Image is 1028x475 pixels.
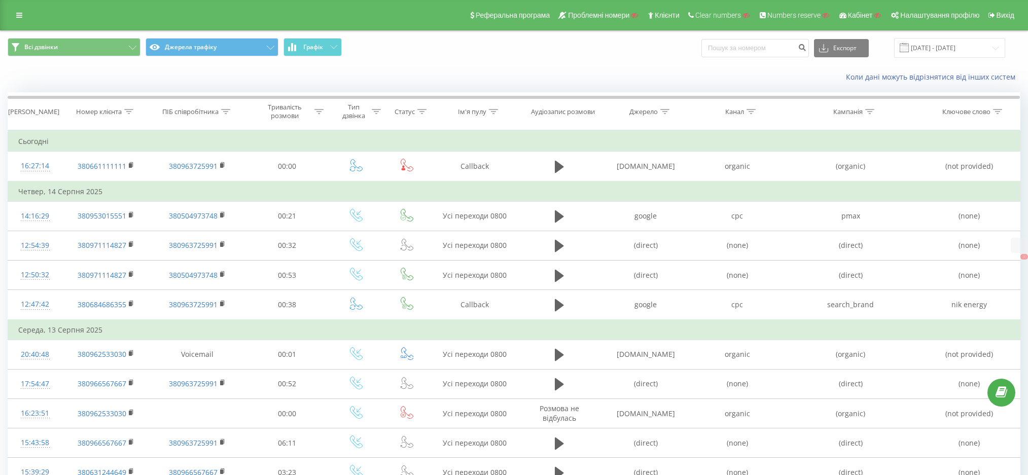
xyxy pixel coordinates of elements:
td: [DOMAIN_NAME] [600,399,691,428]
button: Всі дзвінки [8,38,140,56]
div: Джерело [629,107,658,116]
td: 00:52 [245,369,330,398]
a: 380963725991 [169,379,218,388]
td: Callback [431,152,519,181]
a: 380963725991 [169,240,218,250]
a: 380963725991 [169,300,218,309]
a: 380971114827 [78,240,126,250]
td: cpc [692,290,783,320]
td: (none) [918,261,1020,290]
div: 17:54:47 [18,374,52,394]
td: (not provided) [918,152,1020,181]
span: Проблемні номери [568,11,629,19]
td: (none) [692,261,783,290]
td: google [600,290,691,320]
div: ПІБ співробітника [162,107,219,116]
td: Сьогодні [8,131,1020,152]
a: Коли дані можуть відрізнятися вiд інших систем [846,72,1020,82]
td: 06:11 [245,428,330,458]
td: 00:32 [245,231,330,260]
td: 00:00 [245,152,330,181]
td: [DOMAIN_NAME] [600,152,691,181]
div: 20:40:48 [18,345,52,364]
a: 380953015551 [78,211,126,221]
a: 380962533030 [78,349,126,359]
td: Середа, 13 Серпня 2025 [8,320,1020,340]
td: organic [692,399,783,428]
a: 380966567667 [78,438,126,448]
div: Тривалість розмови [258,103,312,120]
td: (direct) [600,428,691,458]
td: Усі переходи 0800 [431,369,519,398]
td: pmax [783,201,918,231]
td: Усі переходи 0800 [431,428,519,458]
td: Усі переходи 0800 [431,340,519,369]
td: (none) [918,201,1020,231]
span: Numbers reserve [767,11,821,19]
td: cpc [692,201,783,231]
span: Вихід [997,11,1014,19]
td: (direct) [600,261,691,290]
td: (none) [918,231,1020,260]
span: Налаштування профілю [900,11,979,19]
div: Кампанія [833,107,863,116]
span: Графік [303,44,323,51]
button: X [1020,254,1028,260]
input: Пошук за номером [701,39,809,57]
div: 12:47:42 [18,295,52,314]
td: (organic) [783,399,918,428]
span: Розмова не відбулась [540,404,579,422]
td: (none) [692,369,783,398]
td: (none) [918,369,1020,398]
td: Четвер, 14 Серпня 2025 [8,181,1020,202]
div: Ім'я пулу [458,107,486,116]
td: Усі переходи 0800 [431,399,519,428]
td: 00:38 [245,290,330,320]
td: google [600,201,691,231]
td: (direct) [783,428,918,458]
div: Статус [395,107,415,116]
td: Callback [431,290,519,320]
div: Тип дзвінка [338,103,369,120]
td: (none) [692,231,783,260]
td: (not provided) [918,340,1020,369]
span: Всі дзвінки [24,43,58,51]
a: 380684686355 [78,300,126,309]
td: Усі переходи 0800 [431,201,519,231]
td: (none) [918,428,1020,458]
td: 00:00 [245,399,330,428]
div: 12:50:32 [18,265,52,285]
td: organic [692,152,783,181]
button: Графік [283,38,342,56]
div: Ключове слово [942,107,990,116]
a: 380962533030 [78,409,126,418]
td: nik energy [918,290,1020,320]
td: 00:21 [245,201,330,231]
td: Усі переходи 0800 [431,231,519,260]
div: 14:16:29 [18,206,52,226]
div: 15:43:58 [18,433,52,453]
div: 12:54:39 [18,236,52,255]
div: Номер клієнта [76,107,122,116]
td: (none) [692,428,783,458]
div: [PERSON_NAME] [8,107,59,116]
td: Voicemail [150,340,245,369]
a: 380504973748 [169,211,218,221]
a: 380971114827 [78,270,126,280]
td: Усі переходи 0800 [431,261,519,290]
td: (direct) [783,369,918,398]
button: Джерела трафіку [146,38,278,56]
td: (organic) [783,152,918,181]
div: 16:27:14 [18,156,52,176]
td: (direct) [783,261,918,290]
a: 380963725991 [169,438,218,448]
td: 00:53 [245,261,330,290]
td: search_brand [783,290,918,320]
td: (not provided) [918,399,1020,428]
td: (direct) [600,231,691,260]
a: 380504973748 [169,270,218,280]
div: Канал [725,107,744,116]
td: organic [692,340,783,369]
span: Реферальна програма [476,11,550,19]
a: 380661111111 [78,161,126,171]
